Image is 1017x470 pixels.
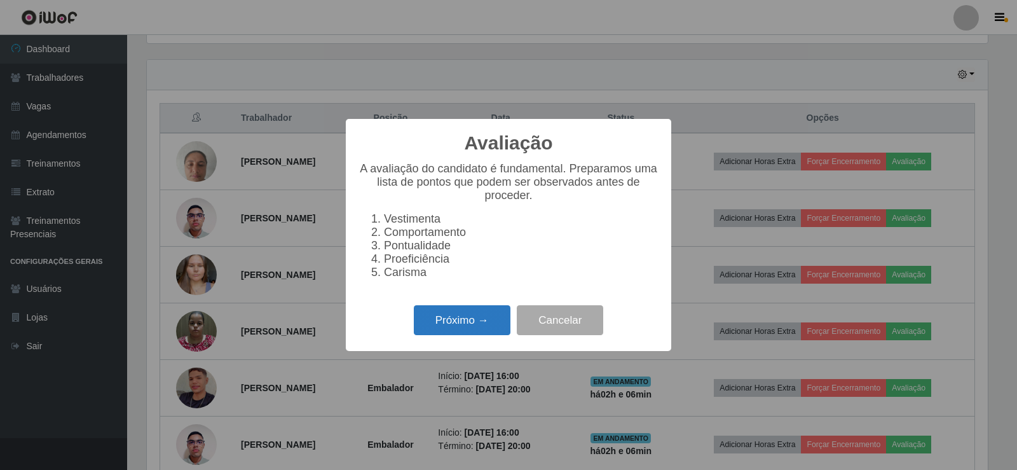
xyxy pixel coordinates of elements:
button: Cancelar [517,305,603,335]
li: Pontualidade [384,239,659,252]
li: Carisma [384,266,659,279]
p: A avaliação do candidato é fundamental. Preparamos uma lista de pontos que podem ser observados a... [358,162,659,202]
li: Comportamento [384,226,659,239]
button: Próximo → [414,305,510,335]
li: Proeficiência [384,252,659,266]
li: Vestimenta [384,212,659,226]
h2: Avaliação [465,132,553,155]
